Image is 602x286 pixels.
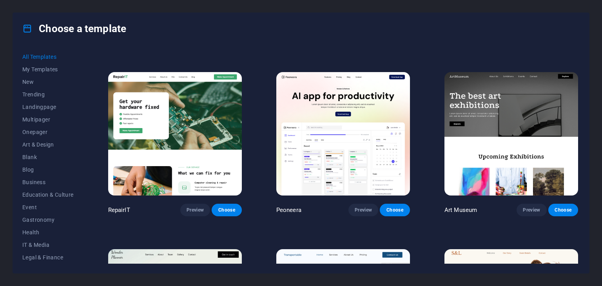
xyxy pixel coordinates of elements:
[523,207,540,213] span: Preview
[22,201,74,214] button: Event
[22,91,74,98] span: Trending
[276,206,301,214] p: Peoneera
[386,207,403,213] span: Choose
[22,242,74,248] span: IT & Media
[22,151,74,163] button: Blank
[22,79,74,85] span: New
[218,207,235,213] span: Choose
[348,204,378,216] button: Preview
[22,214,74,226] button: Gastronomy
[22,66,74,72] span: My Templates
[22,239,74,251] button: IT & Media
[22,22,126,35] h4: Choose a template
[22,226,74,239] button: Health
[22,229,74,235] span: Health
[22,104,74,110] span: Landingpage
[22,63,74,76] button: My Templates
[22,217,74,223] span: Gastronomy
[22,116,74,123] span: Multipager
[180,204,210,216] button: Preview
[22,163,74,176] button: Blog
[444,206,477,214] p: Art Museum
[22,179,74,185] span: Business
[22,76,74,88] button: New
[187,207,204,213] span: Preview
[555,207,572,213] span: Choose
[380,204,410,216] button: Choose
[22,176,74,188] button: Business
[548,204,578,216] button: Choose
[22,192,74,198] span: Education & Culture
[276,72,410,195] img: Peoneera
[212,204,241,216] button: Choose
[22,167,74,173] span: Blog
[22,54,74,60] span: All Templates
[108,72,242,195] img: RepairIT
[22,101,74,113] button: Landingpage
[108,206,130,214] p: RepairIT
[22,88,74,101] button: Trending
[22,129,74,135] span: Onepager
[444,72,578,195] img: Art Museum
[22,204,74,210] span: Event
[22,141,74,148] span: Art & Design
[22,251,74,264] button: Legal & Finance
[22,138,74,151] button: Art & Design
[517,204,546,216] button: Preview
[22,126,74,138] button: Onepager
[22,188,74,201] button: Education & Culture
[22,51,74,63] button: All Templates
[355,207,372,213] span: Preview
[22,113,74,126] button: Multipager
[22,154,74,160] span: Blank
[22,254,74,261] span: Legal & Finance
